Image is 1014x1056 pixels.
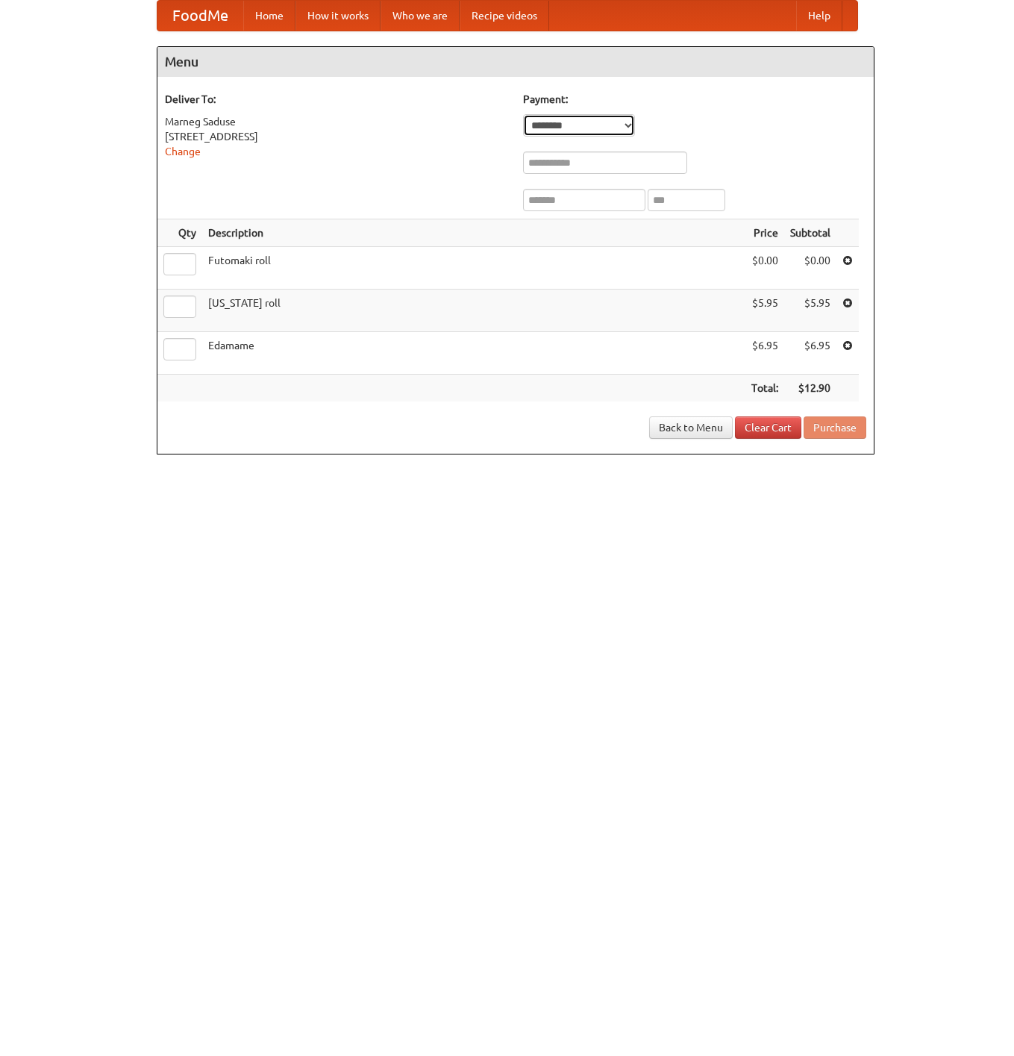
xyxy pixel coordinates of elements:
th: Qty [157,219,202,247]
th: $12.90 [784,375,836,402]
a: Help [796,1,842,31]
td: $5.95 [784,290,836,332]
a: Change [165,146,201,157]
a: FoodMe [157,1,243,31]
a: Home [243,1,295,31]
a: Back to Menu [649,416,733,439]
td: [US_STATE] roll [202,290,745,332]
a: How it works [295,1,381,31]
div: Marneg Saduse [165,114,508,129]
td: Futomaki roll [202,247,745,290]
td: $6.95 [745,332,784,375]
h4: Menu [157,47,874,77]
td: $5.95 [745,290,784,332]
td: $0.00 [784,247,836,290]
th: Total: [745,375,784,402]
a: Recipe videos [460,1,549,31]
td: $0.00 [745,247,784,290]
th: Price [745,219,784,247]
div: [STREET_ADDRESS] [165,129,508,144]
a: Who we are [381,1,460,31]
button: Purchase [804,416,866,439]
th: Subtotal [784,219,836,247]
h5: Deliver To: [165,92,508,107]
a: Clear Cart [735,416,801,439]
td: Edamame [202,332,745,375]
h5: Payment: [523,92,866,107]
th: Description [202,219,745,247]
td: $6.95 [784,332,836,375]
